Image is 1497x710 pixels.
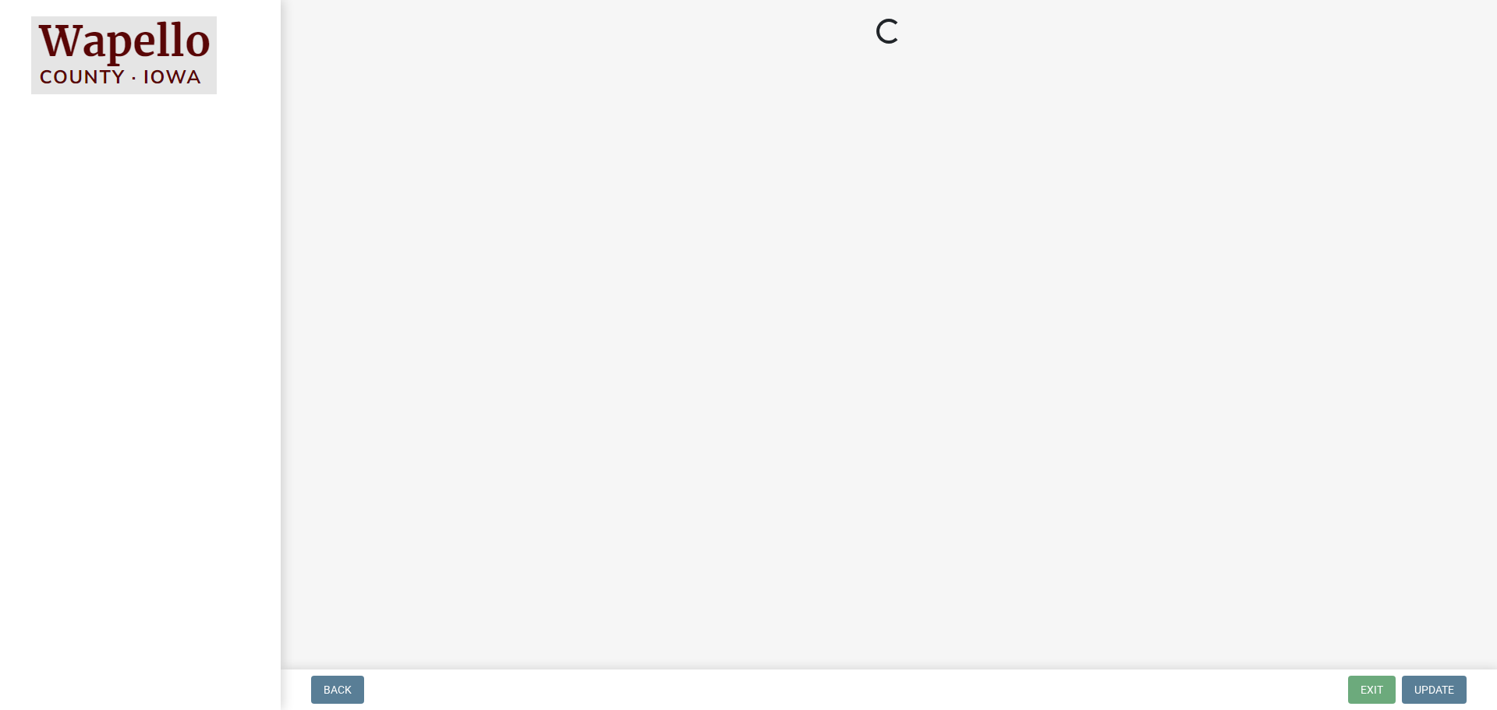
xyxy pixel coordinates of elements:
[1414,684,1454,696] span: Update
[31,16,217,94] img: Wapello County, Iowa
[1402,676,1467,704] button: Update
[1348,676,1396,704] button: Exit
[324,684,352,696] span: Back
[311,676,364,704] button: Back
